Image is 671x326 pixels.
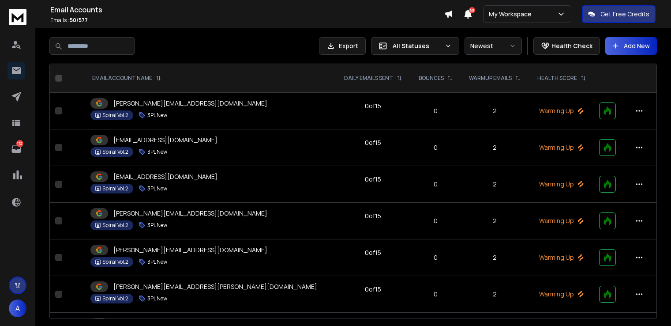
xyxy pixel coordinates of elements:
[533,37,600,55] button: Health Check
[147,148,167,155] p: 3PL New
[92,75,161,82] div: EMAIL ACCOUNT NAME
[147,112,167,119] p: 3PL New
[534,290,589,299] p: Warming Up
[365,285,381,294] div: 0 of 15
[113,246,267,254] p: [PERSON_NAME][EMAIL_ADDRESS][DOMAIN_NAME]
[102,295,128,302] p: Spiral Vol.2
[113,136,217,144] p: [EMAIL_ADDRESS][DOMAIN_NAME]
[113,209,267,218] p: [PERSON_NAME][EMAIL_ADDRESS][DOMAIN_NAME]
[461,203,529,239] td: 2
[147,185,167,192] p: 3PL New
[113,99,267,108] p: [PERSON_NAME][EMAIL_ADDRESS][DOMAIN_NAME]
[582,5,656,23] button: Get Free Credits
[344,75,393,82] p: DAILY EMAILS SENT
[102,185,128,192] p: Spiral Vol.2
[7,140,25,158] a: 172
[534,106,589,115] p: Warming Up
[113,282,317,291] p: [PERSON_NAME][EMAIL_ADDRESS][PERSON_NAME][DOMAIN_NAME]
[416,290,455,299] p: 0
[365,175,381,184] div: 0 of 15
[416,253,455,262] p: 0
[469,7,475,13] span: 50
[50,4,444,15] h1: Email Accounts
[416,180,455,189] p: 0
[102,148,128,155] p: Spiral Vol.2
[9,9,26,25] img: logo
[70,16,88,24] span: 50 / 577
[416,216,455,225] p: 0
[102,222,128,229] p: Spiral Vol.2
[416,143,455,152] p: 0
[461,276,529,313] td: 2
[534,216,589,225] p: Warming Up
[9,299,26,317] button: A
[534,253,589,262] p: Warming Up
[461,93,529,129] td: 2
[534,180,589,189] p: Warming Up
[461,239,529,276] td: 2
[102,112,128,119] p: Spiral Vol.2
[102,258,128,265] p: Spiral Vol.2
[469,75,512,82] p: WARMUP EMAILS
[16,140,23,147] p: 172
[537,75,577,82] p: HEALTH SCORE
[605,37,657,55] button: Add New
[365,212,381,220] div: 0 of 15
[319,37,366,55] button: Export
[416,106,455,115] p: 0
[600,10,649,19] p: Get Free Credits
[489,10,535,19] p: My Workspace
[365,138,381,147] div: 0 of 15
[534,143,589,152] p: Warming Up
[365,248,381,257] div: 0 of 15
[365,102,381,110] div: 0 of 15
[461,166,529,203] td: 2
[50,17,444,24] p: Emails :
[147,222,167,229] p: 3PL New
[465,37,522,55] button: Newest
[419,75,444,82] p: BOUNCES
[147,295,167,302] p: 3PL New
[147,258,167,265] p: 3PL New
[461,129,529,166] td: 2
[113,172,217,181] p: [EMAIL_ADDRESS][DOMAIN_NAME]
[393,42,441,50] p: All Statuses
[551,42,592,50] p: Health Check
